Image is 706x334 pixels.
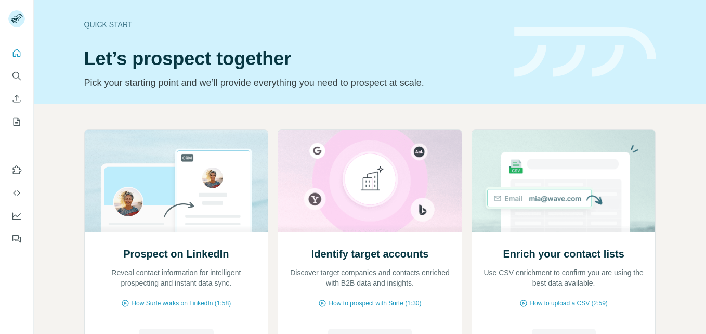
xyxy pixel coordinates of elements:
[123,247,229,261] h2: Prospect on LinkedIn
[503,247,624,261] h2: Enrich your contact lists
[482,267,645,288] p: Use CSV enrichment to confirm you are using the best data available.
[514,27,656,78] img: banner
[8,207,25,225] button: Dashboard
[84,130,269,232] img: Prospect on LinkedIn
[530,299,607,308] span: How to upload a CSV (2:59)
[95,267,258,288] p: Reveal contact information for intelligent prospecting and instant data sync.
[8,184,25,202] button: Use Surfe API
[8,44,25,62] button: Quick start
[8,161,25,179] button: Use Surfe on LinkedIn
[84,48,502,69] h1: Let’s prospect together
[311,247,429,261] h2: Identify target accounts
[8,67,25,85] button: Search
[472,130,656,232] img: Enrich your contact lists
[8,229,25,248] button: Feedback
[132,299,231,308] span: How Surfe works on LinkedIn (1:58)
[8,112,25,131] button: My lists
[84,19,502,30] div: Quick start
[289,267,451,288] p: Discover target companies and contacts enriched with B2B data and insights.
[329,299,421,308] span: How to prospect with Surfe (1:30)
[84,75,502,90] p: Pick your starting point and we’ll provide everything you need to prospect at scale.
[278,130,462,232] img: Identify target accounts
[8,89,25,108] button: Enrich CSV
